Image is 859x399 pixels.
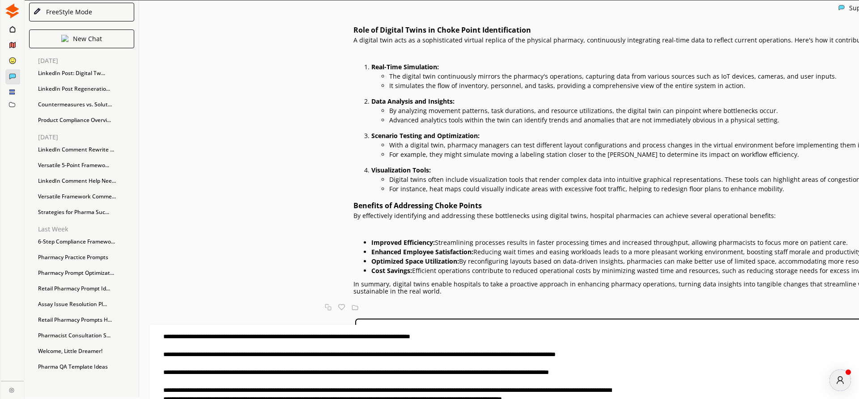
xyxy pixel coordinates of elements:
[371,238,435,247] strong: Improved Efficiency:
[34,98,139,111] div: Countermeasures vs. Solut...
[34,313,139,327] div: Retail Pharmacy Prompts H...
[371,248,473,256] strong: Enhanced Employee Satisfaction:
[34,113,139,127] div: Product Compliance Overvi...
[5,4,20,18] img: Close
[33,8,41,16] img: Close
[838,4,845,11] img: Close
[338,304,345,311] img: Favorite
[325,304,332,311] img: Copy
[34,282,139,295] div: Retail Pharmacy Prompt Id...
[38,57,139,64] p: [DATE]
[829,370,851,391] div: atlas-message-author-avatar
[371,257,459,265] strong: Optimized Space Utilization:
[371,131,480,140] strong: Scenario Testing and Optimization:
[34,344,139,358] div: Welcome, Little Dreamer!
[43,8,92,16] div: FreeStyle Mode
[38,226,139,233] p: Last Week
[34,235,139,248] div: 6-Step Compliance Framewo...
[9,387,14,393] img: Close
[38,134,139,141] p: [DATE]
[352,304,358,311] img: Save
[34,298,139,311] div: Assay Issue Resolution Pl...
[73,35,102,42] p: New Chat
[34,206,139,219] div: Strategies for Pharma Suc...
[353,25,531,35] strong: Role of Digital Twins in Choke Point Identification
[34,266,139,280] div: Pharmacy Prompt Optimizat...
[34,329,139,342] div: Pharmacist Consultation S...
[34,159,139,172] div: Versatile 5-Point Framewo...
[34,67,139,80] div: LinkedIn Post: Digital Tw...
[34,190,139,203] div: Versatile Framework Comme...
[34,174,139,188] div: LinkedIn Comment Help Nee...
[61,35,68,42] img: Close
[371,63,439,71] strong: Real-Time Simulation:
[1,381,24,397] a: Close
[371,266,412,275] strong: Cost Savings:
[353,201,482,210] strong: Benefits of Addressing Choke Points
[34,82,139,96] div: LinkedIn Post Regeneratio...
[371,166,431,174] strong: Visualization Tools:
[34,251,139,264] div: Pharmacy Practice Prompts
[34,143,139,156] div: LinkedIn Comment Rewrite ...
[829,370,851,391] button: atlas-launcher
[371,97,455,105] strong: Data Analysis and Insights:
[34,360,139,374] div: Pharma QA Template Ideas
